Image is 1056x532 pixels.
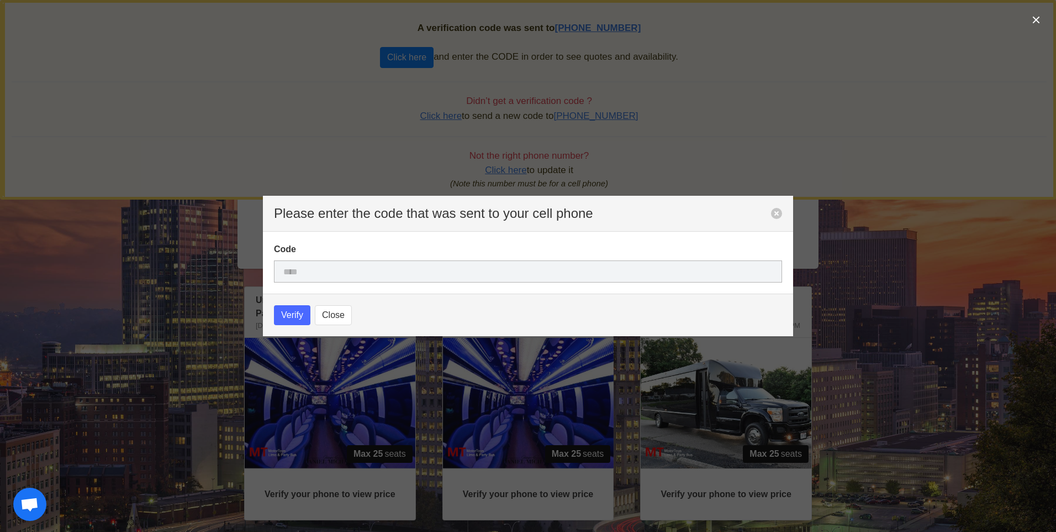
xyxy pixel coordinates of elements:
[315,305,352,325] button: Close
[281,309,303,322] span: Verify
[274,207,771,220] p: Please enter the code that was sent to your cell phone
[13,488,46,521] a: Open chat
[274,305,310,325] button: Verify
[274,243,782,256] label: Code
[322,309,345,322] span: Close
